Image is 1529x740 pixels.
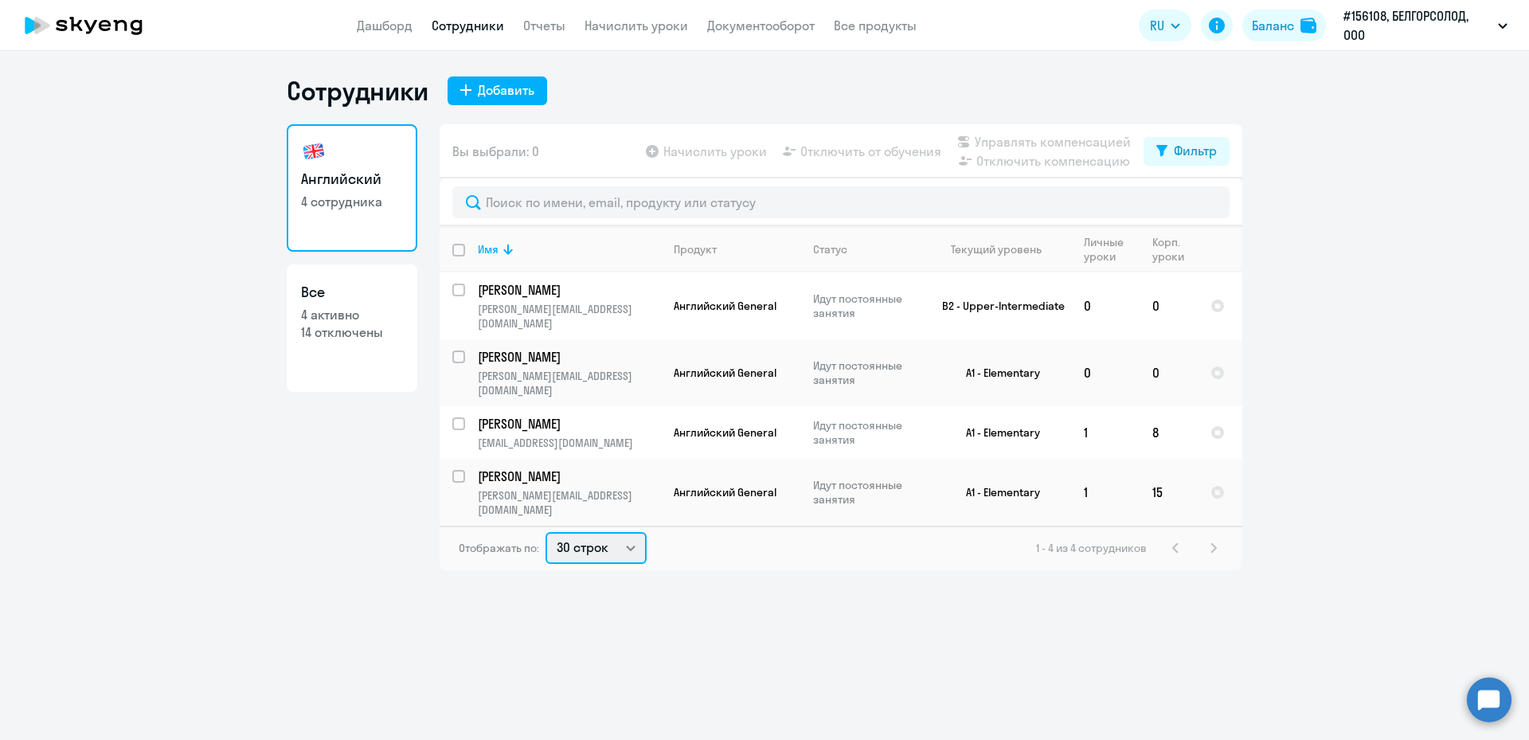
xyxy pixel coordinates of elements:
[923,272,1071,339] td: B2 - Upper-Intermediate
[1300,18,1316,33] img: balance
[452,142,539,161] span: Вы выбрали: 0
[923,339,1071,406] td: A1 - Elementary
[478,281,658,299] p: [PERSON_NAME]
[478,468,660,485] a: [PERSON_NAME]
[674,485,776,499] span: Английский General
[813,478,922,507] p: Идут постоянные занятия
[1140,459,1198,526] td: 15
[813,418,922,447] p: Идут постоянные занятия
[287,264,417,392] a: Все4 активно14 отключены
[478,302,660,331] p: [PERSON_NAME][EMAIL_ADDRESS][DOMAIN_NAME]
[585,18,688,33] a: Начислить уроки
[301,169,403,190] h3: Английский
[674,366,776,380] span: Английский General
[478,281,660,299] a: [PERSON_NAME]
[936,242,1070,256] div: Текущий уровень
[301,193,403,210] p: 4 сотрудника
[1252,16,1294,35] div: Баланс
[478,242,660,256] div: Имя
[357,18,413,33] a: Дашборд
[674,242,717,256] div: Продукт
[813,242,922,256] div: Статус
[459,541,539,555] span: Отображать по:
[452,186,1230,218] input: Поиск по имени, email, продукту или статусу
[1036,541,1147,555] span: 1 - 4 из 4 сотрудников
[1152,235,1187,264] div: Корп. уроки
[1152,235,1197,264] div: Корп. уроки
[448,76,547,105] button: Добавить
[1071,339,1140,406] td: 0
[301,139,327,164] img: english
[1071,272,1140,339] td: 0
[301,282,403,303] h3: Все
[523,18,565,33] a: Отчеты
[1084,235,1128,264] div: Личные уроки
[478,415,658,433] p: [PERSON_NAME]
[287,124,417,252] a: Английский4 сотрудника
[813,358,922,387] p: Идут постоянные занятия
[1150,16,1164,35] span: RU
[674,425,776,440] span: Английский General
[1144,137,1230,166] button: Фильтр
[1343,6,1492,45] p: #156108, БЕЛГОРСОЛОД, ООО
[478,80,534,100] div: Добавить
[1084,235,1139,264] div: Личные уроки
[1140,272,1198,339] td: 0
[478,348,660,366] a: [PERSON_NAME]
[1335,6,1515,45] button: #156108, БЕЛГОРСОЛОД, ООО
[478,369,660,397] p: [PERSON_NAME][EMAIL_ADDRESS][DOMAIN_NAME]
[813,242,847,256] div: Статус
[478,348,658,366] p: [PERSON_NAME]
[478,242,499,256] div: Имя
[301,306,403,323] p: 4 активно
[478,436,660,450] p: [EMAIL_ADDRESS][DOMAIN_NAME]
[478,468,658,485] p: [PERSON_NAME]
[1242,10,1326,41] button: Балансbalance
[478,488,660,517] p: [PERSON_NAME][EMAIL_ADDRESS][DOMAIN_NAME]
[707,18,815,33] a: Документооборот
[923,406,1071,459] td: A1 - Elementary
[951,242,1042,256] div: Текущий уровень
[1071,406,1140,459] td: 1
[834,18,917,33] a: Все продукты
[923,459,1071,526] td: A1 - Elementary
[1140,406,1198,459] td: 8
[432,18,504,33] a: Сотрудники
[1071,459,1140,526] td: 1
[674,299,776,313] span: Английский General
[1174,141,1217,160] div: Фильтр
[813,292,922,320] p: Идут постоянные занятия
[1140,339,1198,406] td: 0
[301,323,403,341] p: 14 отключены
[674,242,800,256] div: Продукт
[287,75,428,107] h1: Сотрудники
[478,415,660,433] a: [PERSON_NAME]
[1139,10,1191,41] button: RU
